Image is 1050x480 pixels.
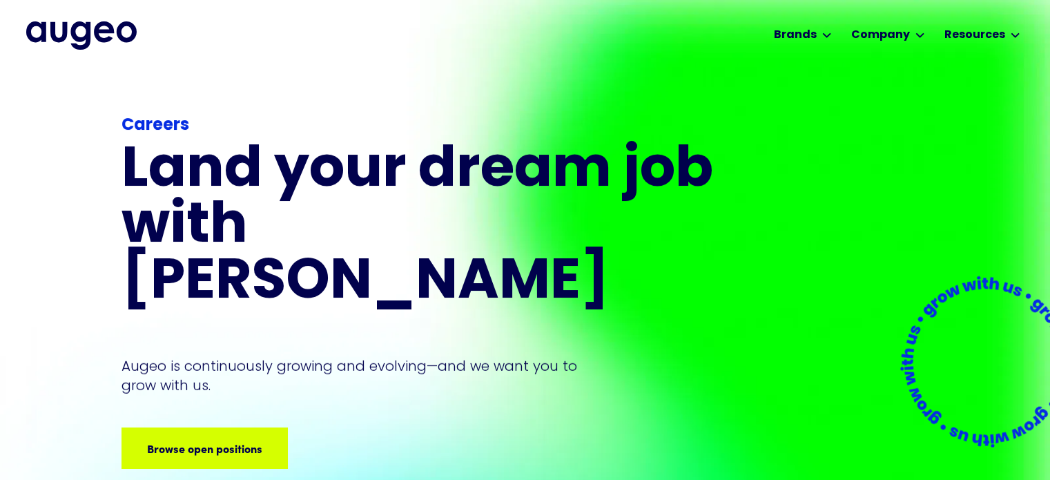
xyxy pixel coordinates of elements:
[26,21,137,49] img: Augeo's full logo in midnight blue.
[121,356,596,395] p: Augeo is continuously growing and evolving—and we want you to grow with us.
[944,27,1005,44] div: Resources
[121,144,718,311] h1: Land your dream job﻿ with [PERSON_NAME]
[121,117,189,134] strong: Careers
[121,428,288,469] a: Browse open positions
[774,27,817,44] div: Brands
[26,21,137,49] a: home
[851,27,910,44] div: Company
